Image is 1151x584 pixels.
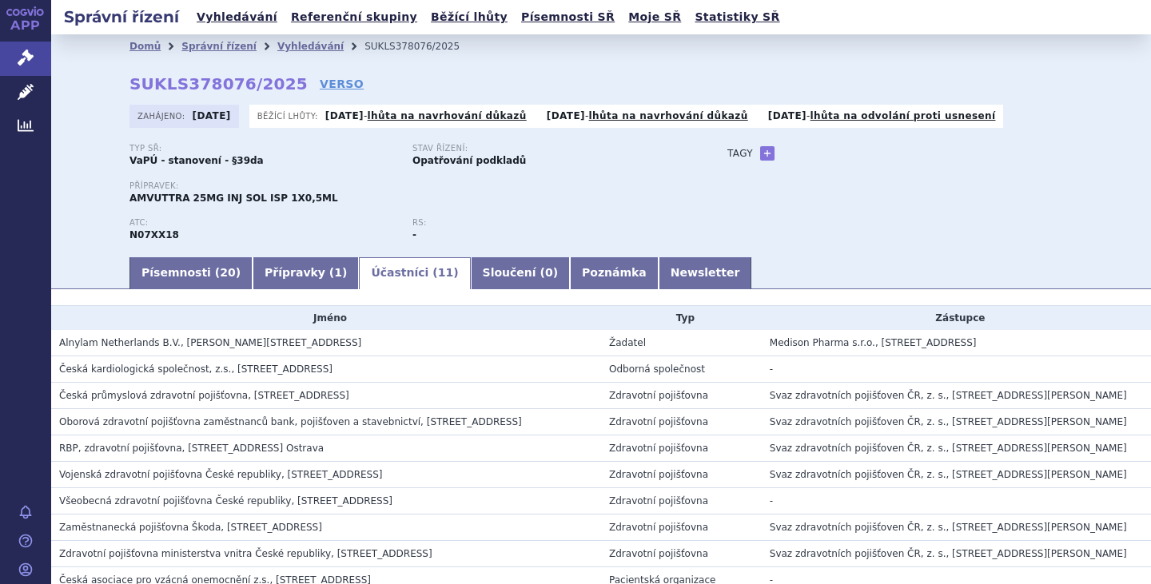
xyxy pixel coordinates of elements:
[760,146,775,161] a: +
[129,144,396,153] p: Typ SŘ:
[129,218,396,228] p: ATC:
[762,306,1151,330] th: Zástupce
[770,495,773,507] span: -
[516,6,619,28] a: Písemnosti SŘ
[768,110,806,121] strong: [DATE]
[368,110,527,121] a: lhůta na navrhování důkazů
[589,110,748,121] a: lhůta na navrhování důkazů
[359,257,470,289] a: Účastníci (11)
[810,110,996,121] a: lhůta na odvolání proti usnesení
[129,74,308,93] strong: SUKLS378076/2025
[770,337,977,348] span: Medison Pharma s.r.o., [STREET_ADDRESS]
[59,522,322,533] span: Zaměstnanecká pojišťovna Škoda, Husova 302, Mladá Boleslav
[129,193,338,204] span: AMVUTTRA 25MG INJ SOL ISP 1X0,5ML
[570,257,659,289] a: Poznámka
[690,6,784,28] a: Statistiky SŘ
[412,218,679,228] p: RS:
[277,41,344,52] a: Vyhledávání
[547,110,585,121] strong: [DATE]
[545,266,553,279] span: 0
[609,364,705,375] span: Odborná společnost
[609,416,708,427] span: Zdravotní pojišťovna
[609,469,708,480] span: Zdravotní pojišťovna
[129,181,695,191] p: Přípravek:
[253,257,359,289] a: Přípravky (1)
[609,522,708,533] span: Zdravotní pojišťovna
[59,337,361,348] span: Alnylam Netherlands B.V., Antonio Vivaldistraat 150, Amsterdam, NL
[601,306,762,330] th: Typ
[768,109,996,122] p: -
[609,390,708,401] span: Zdravotní pojišťovna
[286,6,422,28] a: Referenční skupiny
[727,144,753,163] h3: Tagy
[220,266,235,279] span: 20
[129,257,253,289] a: Písemnosti (20)
[623,6,686,28] a: Moje SŘ
[320,76,364,92] a: VERSO
[426,6,512,28] a: Běžící lhůty
[364,34,480,58] li: SUKLS378076/2025
[609,443,708,454] span: Zdravotní pojišťovna
[770,548,1127,559] span: Svaz zdravotních pojišťoven ČR, z. s., [STREET_ADDRESS][PERSON_NAME]
[129,41,161,52] a: Domů
[471,257,570,289] a: Sloučení (0)
[412,229,416,240] strong: -
[547,109,748,122] p: -
[137,109,188,122] span: Zahájeno:
[59,390,349,401] span: Česká průmyslová zdravotní pojišťovna, Jeremenkova 161/11, Ostrava - Vítkovice
[51,6,192,28] h2: Správní řízení
[609,495,708,507] span: Zdravotní pojišťovna
[770,443,1127,454] span: Svaz zdravotních pojišťoven ČR, z. s., [STREET_ADDRESS][PERSON_NAME]
[59,548,432,559] span: Zdravotní pojišťovna ministerstva vnitra České republiky, Vinohradská 2577/178, Praha 3 - Vinohra...
[770,416,1127,427] span: Svaz zdravotních pojišťoven ČR, z. s., [STREET_ADDRESS][PERSON_NAME]
[770,469,1127,480] span: Svaz zdravotních pojišťoven ČR, z. s., [STREET_ADDRESS][PERSON_NAME]
[609,337,646,348] span: Žadatel
[59,443,324,454] span: RBP, zdravotní pojišťovna, Michálkovická 967/108, Slezská Ostrava
[257,109,321,122] span: Běžící lhůty:
[770,364,773,375] span: -
[59,469,383,480] span: Vojenská zdravotní pojišťovna České republiky, Drahobejlova 1404/4, Praha 9
[59,495,392,507] span: Všeobecná zdravotní pojišťovna České republiky, Orlická 2020/4, Praha 3
[181,41,257,52] a: Správní řízení
[659,257,752,289] a: Newsletter
[609,548,708,559] span: Zdravotní pojišťovna
[59,416,522,427] span: Oborová zdravotní pojišťovna zaměstnanců bank, pojišťoven a stavebnictví, Roškotova 1225/1, Praha 4
[412,155,526,166] strong: Opatřování podkladů
[129,229,179,240] strong: VUTRISIRAN
[325,110,364,121] strong: [DATE]
[193,110,231,121] strong: [DATE]
[438,266,453,279] span: 11
[325,109,527,122] p: -
[129,155,264,166] strong: VaPÚ - stanovení - §39da
[412,144,679,153] p: Stav řízení:
[770,522,1127,533] span: Svaz zdravotních pojišťoven ČR, z. s., [STREET_ADDRESS][PERSON_NAME]
[192,6,282,28] a: Vyhledávání
[51,306,601,330] th: Jméno
[770,390,1127,401] span: Svaz zdravotních pojišťoven ČR, z. s., [STREET_ADDRESS][PERSON_NAME]
[334,266,342,279] span: 1
[59,364,333,375] span: Česká kardiologická společnost, z.s., Netroufalky 814/6b, Brno Bohunice, CZ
